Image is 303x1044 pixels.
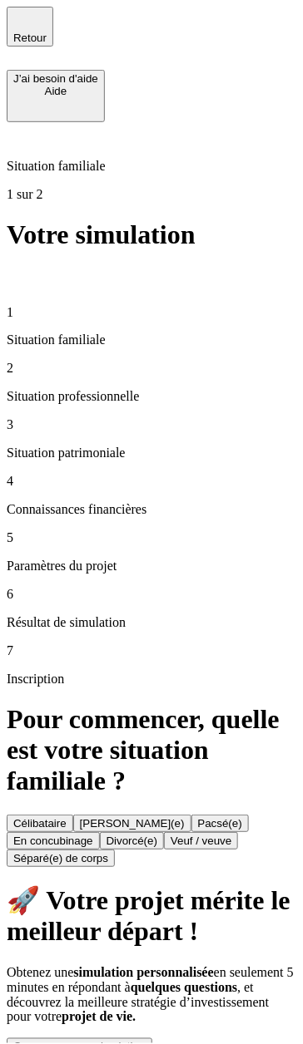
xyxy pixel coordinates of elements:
[131,981,238,995] span: quelques questions
[62,1011,136,1025] span: projet de vie.
[73,966,213,980] span: simulation personnalisée
[7,885,296,948] h1: 🚀 Votre projet mérite le meilleur départ !
[7,981,269,1025] span: , et découvrez la meilleure stratégie d’investissement pour votre
[7,966,294,995] span: en seulement 5 minutes en répondant à
[7,966,73,980] span: Obtenez une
